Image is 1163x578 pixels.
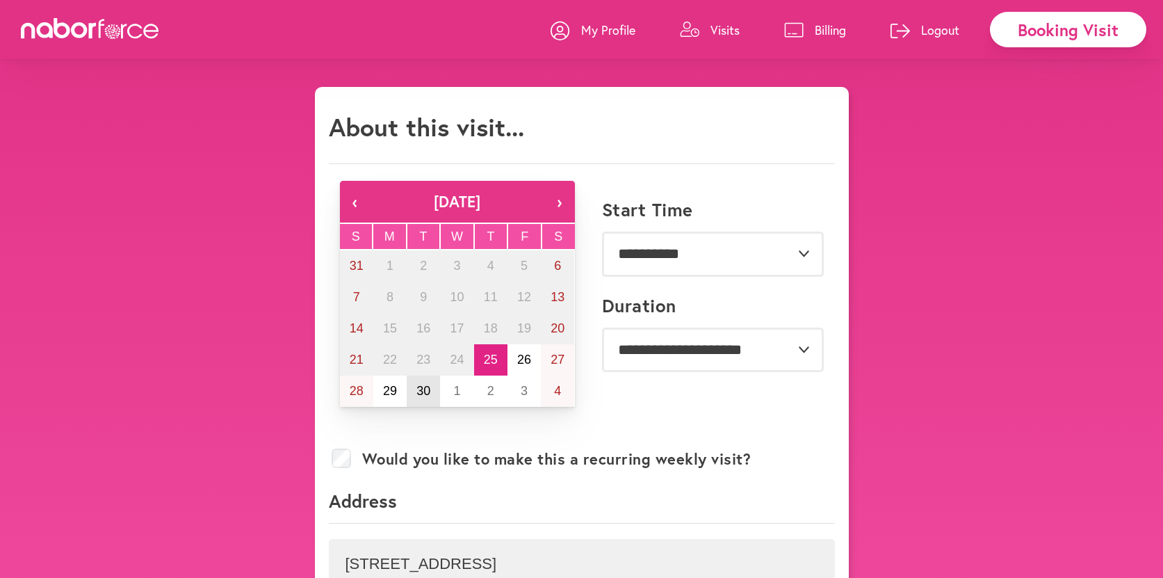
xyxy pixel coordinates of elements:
p: Billing [815,22,846,38]
a: Logout [890,9,959,51]
abbr: September 5, 2025 [521,259,528,273]
abbr: October 2, 2025 [487,384,494,398]
abbr: August 31, 2025 [350,259,364,273]
button: September 21, 2025 [340,344,373,376]
button: October 4, 2025 [541,376,574,407]
abbr: September 11, 2025 [484,290,498,304]
button: October 3, 2025 [507,376,541,407]
abbr: September 3, 2025 [453,259,460,273]
button: September 25, 2025 [474,344,507,376]
a: My Profile [551,9,635,51]
abbr: September 28, 2025 [350,384,364,398]
button: September 22, 2025 [373,344,407,376]
abbr: September 30, 2025 [416,384,430,398]
p: Address [329,489,835,524]
abbr: October 1, 2025 [453,384,460,398]
abbr: Friday [521,230,528,243]
button: September 23, 2025 [407,344,440,376]
button: September 24, 2025 [440,344,473,376]
button: September 29, 2025 [373,376,407,407]
a: Billing [784,9,846,51]
button: September 28, 2025 [340,376,373,407]
abbr: September 1, 2025 [387,259,393,273]
button: September 15, 2025 [373,313,407,344]
abbr: September 29, 2025 [383,384,397,398]
abbr: September 2, 2025 [420,259,427,273]
abbr: Sunday [352,230,360,243]
button: September 19, 2025 [507,313,541,344]
abbr: Wednesday [451,230,463,243]
abbr: September 27, 2025 [551,353,564,367]
abbr: September 24, 2025 [450,353,464,367]
abbr: September 10, 2025 [450,290,464,304]
abbr: September 23, 2025 [416,353,430,367]
abbr: Thursday [487,230,495,243]
button: September 10, 2025 [440,282,473,313]
abbr: Saturday [554,230,562,243]
abbr: September 26, 2025 [517,353,531,367]
abbr: September 12, 2025 [517,290,531,304]
abbr: October 3, 2025 [521,384,528,398]
button: September 4, 2025 [474,250,507,282]
p: Visits [710,22,740,38]
abbr: September 13, 2025 [551,290,564,304]
p: [STREET_ADDRESS] [345,555,818,573]
abbr: October 4, 2025 [554,384,561,398]
button: September 27, 2025 [541,344,574,376]
abbr: September 7, 2025 [353,290,360,304]
a: Visits [680,9,740,51]
abbr: September 15, 2025 [383,321,397,335]
abbr: Tuesday [419,230,427,243]
label: Would you like to make this a recurring weekly visit? [362,450,751,468]
button: September 3, 2025 [440,250,473,282]
button: August 31, 2025 [340,250,373,282]
abbr: September 20, 2025 [551,321,564,335]
button: September 1, 2025 [373,250,407,282]
button: September 20, 2025 [541,313,574,344]
label: Duration [602,295,676,316]
abbr: September 9, 2025 [420,290,427,304]
label: Start Time [602,199,693,220]
button: September 30, 2025 [407,376,440,407]
button: September 18, 2025 [474,313,507,344]
button: September 9, 2025 [407,282,440,313]
abbr: September 17, 2025 [450,321,464,335]
button: September 13, 2025 [541,282,574,313]
button: September 6, 2025 [541,250,574,282]
button: September 17, 2025 [440,313,473,344]
button: September 5, 2025 [507,250,541,282]
button: September 8, 2025 [373,282,407,313]
button: September 7, 2025 [340,282,373,313]
button: ‹ [340,181,371,223]
button: September 14, 2025 [340,313,373,344]
abbr: September 22, 2025 [383,353,397,367]
h1: About this visit... [329,112,524,142]
button: [DATE] [371,181,544,223]
abbr: September 21, 2025 [350,353,364,367]
abbr: Monday [384,230,395,243]
button: September 16, 2025 [407,313,440,344]
abbr: September 6, 2025 [554,259,561,273]
abbr: September 8, 2025 [387,290,393,304]
button: September 2, 2025 [407,250,440,282]
button: September 12, 2025 [507,282,541,313]
button: October 2, 2025 [474,376,507,407]
button: September 11, 2025 [474,282,507,313]
abbr: September 25, 2025 [484,353,498,367]
button: October 1, 2025 [440,376,473,407]
abbr: September 4, 2025 [487,259,494,273]
button: September 26, 2025 [507,344,541,376]
abbr: September 19, 2025 [517,321,531,335]
abbr: September 18, 2025 [484,321,498,335]
button: › [544,181,575,223]
div: Booking Visit [990,12,1146,47]
abbr: September 14, 2025 [350,321,364,335]
p: My Profile [581,22,635,38]
abbr: September 16, 2025 [416,321,430,335]
p: Logout [921,22,959,38]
